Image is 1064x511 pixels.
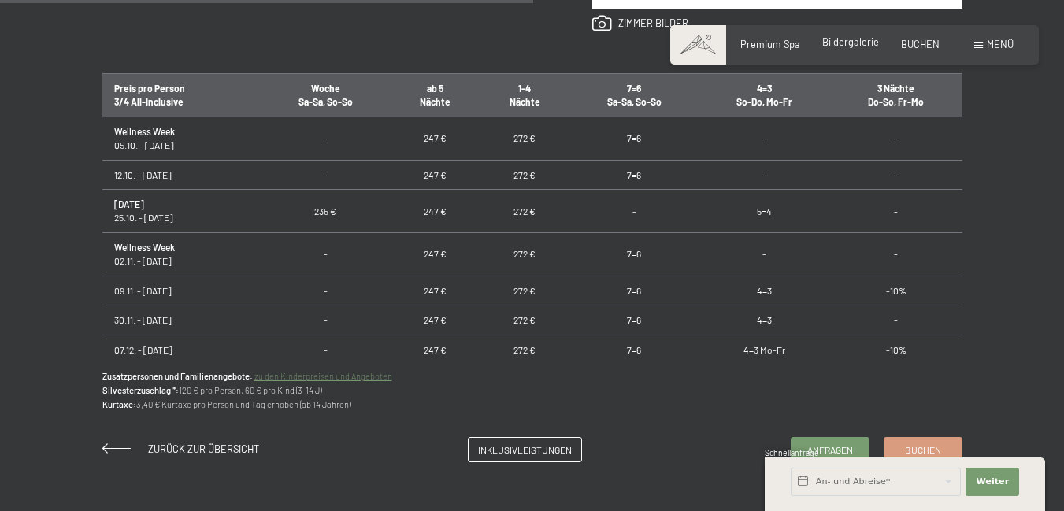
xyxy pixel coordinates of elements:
[261,117,390,161] td: -
[261,190,390,233] td: 235 €
[261,233,390,276] td: -
[254,371,392,381] a: zu den Kinderpreisen und Angeboten
[102,160,261,190] td: 12.10. - [DATE]
[966,468,1019,496] button: Weiter
[569,160,699,190] td: 7=6
[261,305,390,335] td: -
[699,233,830,276] td: -
[480,305,569,335] td: 272 €
[569,233,699,276] td: 7=6
[261,276,390,305] td: -
[261,74,390,117] th: Woche Sa-Sa, So-So
[480,74,569,117] th: 1-4 Nächte
[390,117,480,161] td: 247 €
[699,305,830,335] td: 4=3
[102,442,259,455] a: Zurück zur Übersicht
[102,335,261,365] td: 07.12. - [DATE]
[830,160,962,190] td: -
[480,160,569,190] td: 272 €
[102,74,261,117] th: Preis pro Person 3/4 All-Inclusive
[390,276,480,305] td: 247 €
[261,160,390,190] td: -
[261,335,390,365] td: -
[807,443,853,457] span: Anfragen
[884,438,962,461] a: Buchen
[480,335,569,365] td: 272 €
[830,305,962,335] td: -
[569,74,699,117] th: 7=6 Sa-Sa, So-So
[469,438,581,461] a: Inklusivleistungen
[478,443,572,457] span: Inklusivleistungen
[390,160,480,190] td: 247 €
[569,276,699,305] td: 7=6
[102,385,179,395] strong: Silvesterzuschlag *:
[480,233,569,276] td: 272 €
[480,117,569,161] td: 272 €
[765,448,819,457] span: Schnellanfrage
[987,38,1014,50] span: Menü
[102,305,261,335] td: 30.11. - [DATE]
[390,335,480,365] td: 247 €
[102,276,261,305] td: 09.11. - [DATE]
[699,276,830,305] td: 4=3
[830,335,962,365] td: -10%
[480,276,569,305] td: 272 €
[102,233,261,276] td: 02.11. - [DATE]
[569,305,699,335] td: 7=6
[976,476,1009,488] span: Weiter
[390,305,480,335] td: 247 €
[699,335,830,365] td: 4=3 Mo-Fr
[830,117,962,161] td: -
[905,443,941,457] span: Buchen
[830,233,962,276] td: -
[102,190,261,233] td: 25.10. - [DATE]
[830,276,962,305] td: -10%
[699,190,830,233] td: 5=4
[901,38,940,50] a: BUCHEN
[822,35,879,48] a: Bildergalerie
[102,371,253,381] strong: Zusatzpersonen und Familienangebote:
[480,190,569,233] td: 272 €
[699,160,830,190] td: -
[114,198,144,209] strong: [DATE]
[830,74,962,117] th: 3 Nächte Do-So, Fr-Mo
[569,117,699,161] td: 7=6
[740,38,800,50] a: Premium Spa
[390,233,480,276] td: 247 €
[148,442,259,455] span: Zurück zur Übersicht
[102,399,136,409] strong: Kurtaxe:
[569,190,699,233] td: -
[102,369,962,412] p: 120 € pro Person, 60 € pro Kind (3-14 J) 3,40 € Kurtaxe pro Person und Tag erhoben (ab 14 Jahren)
[114,242,175,253] strong: Wellness Week
[114,126,175,137] strong: Wellness Week
[830,190,962,233] td: -
[699,117,830,161] td: -
[102,117,261,161] td: 05.10. - [DATE]
[390,74,480,117] th: ab 5 Nächte
[569,335,699,365] td: 7=6
[792,438,869,461] a: Anfragen
[390,190,480,233] td: 247 €
[699,74,830,117] th: 4=3 So-Do, Mo-Fr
